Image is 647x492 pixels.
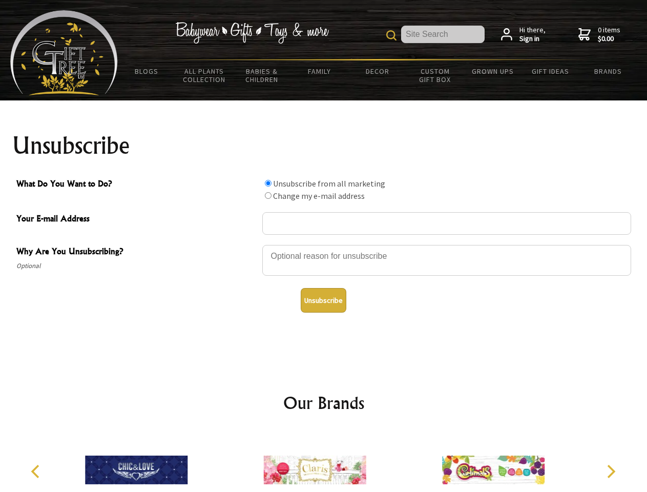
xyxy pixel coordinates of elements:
[501,26,546,44] a: Hi there,Sign in
[233,60,291,90] a: Babies & Children
[118,60,176,82] a: BLOGS
[12,133,635,158] h1: Unsubscribe
[301,288,346,313] button: Unsubscribe
[26,460,48,483] button: Previous
[348,60,406,82] a: Decor
[176,60,234,90] a: All Plants Collection
[599,460,622,483] button: Next
[265,180,272,187] input: What Do You Want to Do?
[578,26,620,44] a: 0 items$0.00
[464,60,521,82] a: Grown Ups
[16,245,257,260] span: Why Are You Unsubscribing?
[262,212,631,235] input: Your E-mail Address
[519,26,546,44] span: Hi there,
[273,178,385,189] label: Unsubscribe from all marketing
[406,60,464,90] a: Custom Gift Box
[265,192,272,199] input: What Do You Want to Do?
[598,34,620,44] strong: $0.00
[291,60,349,82] a: Family
[579,60,637,82] a: Brands
[262,245,631,276] textarea: Why Are You Unsubscribing?
[273,191,365,201] label: Change my e-mail address
[20,391,627,415] h2: Our Brands
[10,10,118,95] img: Babyware - Gifts - Toys and more...
[386,30,396,40] img: product search
[598,25,620,44] span: 0 items
[401,26,485,43] input: Site Search
[16,212,257,227] span: Your E-mail Address
[16,260,257,272] span: Optional
[521,60,579,82] a: Gift Ideas
[175,22,329,44] img: Babywear - Gifts - Toys & more
[519,34,546,44] strong: Sign in
[16,177,257,192] span: What Do You Want to Do?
